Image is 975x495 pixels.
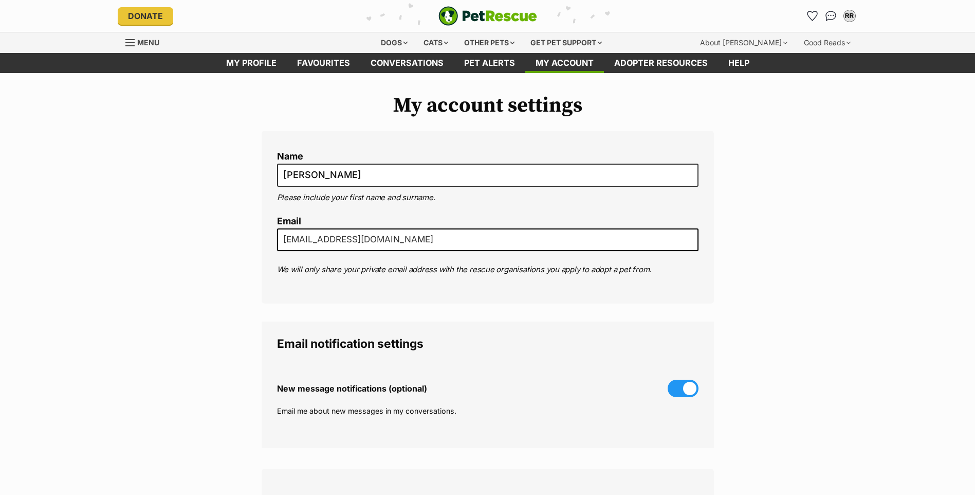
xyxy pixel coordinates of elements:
div: Good Reads [797,32,858,53]
a: conversations [360,53,454,73]
a: Conversations [823,8,839,24]
a: Adopter resources [604,53,718,73]
a: Help [718,53,760,73]
a: Favourites [287,53,360,73]
label: Name [277,151,698,162]
legend: Email notification settings [277,337,698,350]
fieldset: Email notification settings [262,322,714,448]
p: Email me about new messages in my conversations. [277,405,698,416]
div: Cats [416,32,455,53]
h1: My account settings [262,94,714,117]
p: We will only share your private email address with the rescue organisations you apply to adopt a ... [277,264,698,276]
a: My profile [216,53,287,73]
a: Favourites [804,8,821,24]
img: logo-e224e6f780fb5917bec1dbf3a21bbac754714ae5b6737aabdf751b685950b380.svg [438,6,537,26]
label: Email [277,216,698,227]
ul: Account quick links [804,8,858,24]
div: Get pet support [523,32,609,53]
a: Pet alerts [454,53,525,73]
div: Dogs [374,32,415,53]
p: Please include your first name and surname. [277,192,698,204]
button: My account [841,8,858,24]
span: Menu [137,38,159,47]
span: New message notifications (optional) [277,384,427,393]
a: PetRescue [438,6,537,26]
a: Menu [125,32,167,51]
a: Donate [118,7,173,25]
img: chat-41dd97257d64d25036548639549fe6c8038ab92f7586957e7f3b1b290dea8141.svg [825,11,836,21]
a: My account [525,53,604,73]
div: RR [844,11,855,21]
div: Other pets [457,32,522,53]
div: About [PERSON_NAME] [693,32,795,53]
